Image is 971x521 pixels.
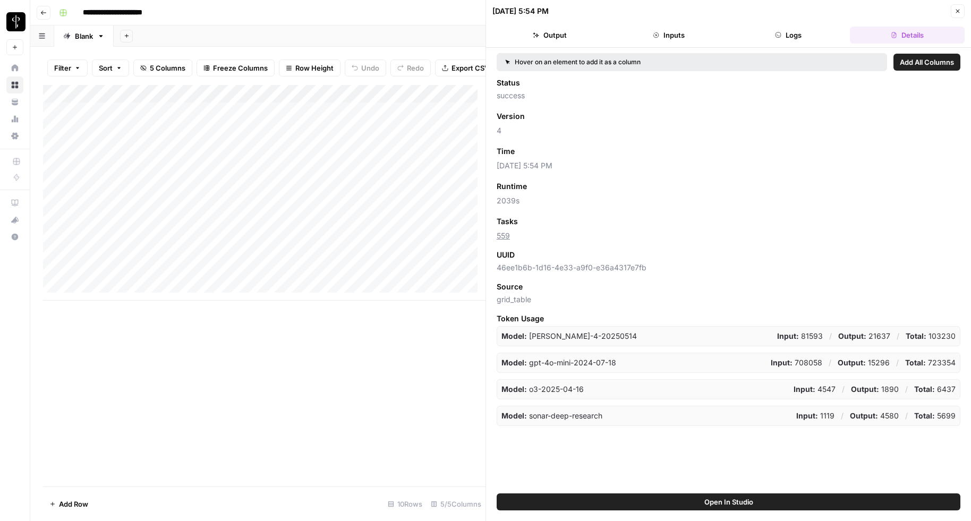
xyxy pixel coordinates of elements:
p: / [897,331,899,341]
p: 21637 [838,331,890,341]
button: Redo [390,59,431,76]
button: Open In Studio [497,493,960,510]
strong: Total: [914,385,935,394]
div: What's new? [7,212,23,228]
button: Sort [92,59,129,76]
button: Details [850,27,965,44]
span: Token Usage [497,313,960,324]
span: 2039s [497,195,960,206]
strong: Input: [771,358,793,367]
a: Usage [6,110,23,127]
button: Freeze Columns [197,59,275,76]
strong: Model: [501,358,527,367]
button: Inputs [611,27,726,44]
button: Row Height [279,59,340,76]
p: / [905,384,908,395]
p: claude-sonnet-4-20250514 [501,331,637,341]
span: Export CSV [452,63,489,73]
button: Output [492,27,607,44]
span: 4 [497,125,960,136]
strong: Model: [501,331,527,340]
button: Help + Support [6,228,23,245]
span: Freeze Columns [213,63,268,73]
div: Blank [75,31,93,41]
span: Source [497,281,523,292]
p: 15296 [838,357,890,368]
p: 81593 [777,331,823,341]
a: Blank [54,25,114,47]
div: 10 Rows [384,496,427,513]
button: 5 Columns [133,59,192,76]
p: 103230 [906,331,956,341]
a: Your Data [6,93,23,110]
div: Hover on an element to add it as a column [505,57,760,67]
strong: Total: [905,358,926,367]
span: Time [497,146,515,157]
p: 1890 [851,384,899,395]
strong: Output: [851,385,879,394]
p: 1119 [796,411,834,421]
strong: Output: [838,358,866,367]
p: o3-2025-04-16 [501,384,584,395]
span: Row Height [295,63,334,73]
a: 559 [497,231,510,240]
strong: Output: [850,411,878,420]
p: / [829,357,831,368]
span: 5 Columns [150,63,185,73]
span: [DATE] 5:54 PM [497,160,960,171]
span: Add Row [59,499,88,509]
span: Tasks [497,216,518,227]
a: Home [6,59,23,76]
button: Add All Columns [893,54,960,71]
button: Filter [47,59,88,76]
strong: Output: [838,331,866,340]
strong: Input: [794,385,815,394]
strong: Total: [914,411,935,420]
p: 723354 [905,357,956,368]
strong: Model: [501,411,527,420]
span: Redo [407,63,424,73]
span: Sort [99,63,113,73]
button: What's new? [6,211,23,228]
button: Workspace: LP Production Workloads [6,8,23,35]
strong: Total: [906,331,926,340]
p: / [905,411,908,421]
p: 5699 [914,411,956,421]
a: AirOps Academy [6,194,23,211]
strong: Model: [501,385,527,394]
button: Logs [731,27,846,44]
img: LP Production Workloads Logo [6,12,25,31]
p: / [842,384,845,395]
strong: Input: [796,411,818,420]
div: 5/5 Columns [427,496,485,513]
p: 6437 [914,384,956,395]
span: Filter [54,63,71,73]
span: success [497,90,960,101]
p: gpt-4o-mini-2024-07-18 [501,357,616,368]
a: Settings [6,127,23,144]
span: Status [497,78,520,88]
span: Add All Columns [900,57,954,67]
button: Undo [345,59,386,76]
a: Browse [6,76,23,93]
button: Export CSV [435,59,496,76]
p: 708058 [771,357,822,368]
span: Undo [361,63,379,73]
p: 4580 [850,411,899,421]
p: / [841,411,844,421]
span: 46ee1b6b-1d16-4e33-a9f0-e36a4317e7fb [497,262,960,273]
span: grid_table [497,294,960,305]
span: Open In Studio [704,497,753,507]
p: / [829,331,832,341]
div: [DATE] 5:54 PM [492,6,549,16]
span: UUID [497,250,515,260]
span: Version [497,111,525,122]
strong: Input: [777,331,799,340]
span: Runtime [497,181,527,192]
p: / [896,357,899,368]
p: sonar-deep-research [501,411,602,421]
button: Add Row [43,496,95,513]
p: 4547 [794,384,836,395]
